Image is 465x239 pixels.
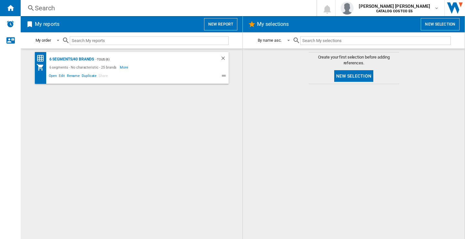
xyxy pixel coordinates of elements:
[421,18,460,30] button: New selection
[48,73,58,81] span: Open
[334,70,373,82] button: New selection
[341,2,354,15] img: profile.jpg
[6,20,14,28] img: alerts-logo.svg
[359,3,430,9] span: [PERSON_NAME] [PERSON_NAME]
[309,54,399,66] span: Create your first selection before adding references.
[36,54,48,62] div: Price Matrix
[258,38,282,43] div: By name asc.
[120,63,129,71] span: More
[36,38,51,43] div: My order
[376,9,413,13] b: CATALOG COSTCO ES
[48,63,120,71] div: 6 segments - No characteristic - 25 brands
[35,4,300,13] div: Search
[34,18,61,30] h2: My reports
[94,55,207,63] div: - TOUS (6)
[70,36,229,45] input: Search My reports
[81,73,98,81] span: Duplicate
[256,18,290,30] h2: My selections
[66,73,81,81] span: Rename
[300,36,450,45] input: Search My selections
[204,18,237,30] button: New report
[48,55,94,63] div: 6 segments/40 brands
[220,55,229,63] div: Delete
[58,73,66,81] span: Edit
[98,73,109,81] span: Share
[36,63,48,71] div: My Assortment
